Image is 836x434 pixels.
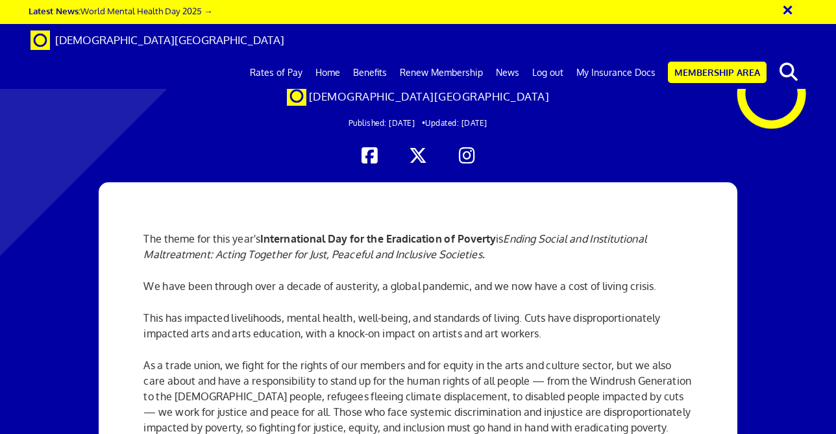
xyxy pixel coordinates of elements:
p: We have been through over a decade of austerity, a global pandemic, and we now have a cost of liv... [143,278,692,294]
h2: Updated: [DATE] [163,119,673,127]
a: My Insurance Docs [570,56,662,89]
span: Published: [DATE] • [349,118,426,128]
em: Ending Social and Institutional Maltreatment: Acting Together for Just, Peaceful and Inclusive So... [143,232,646,261]
a: Brand [DEMOGRAPHIC_DATA][GEOGRAPHIC_DATA] [21,24,294,56]
a: News [489,56,526,89]
p: The theme for this year's is [143,231,692,262]
a: Home [309,56,347,89]
a: Log out [526,56,570,89]
a: Latest News:World Mental Health Day 2025 → [29,5,212,16]
span: [DEMOGRAPHIC_DATA][GEOGRAPHIC_DATA] [309,90,550,103]
a: Rates of Pay [243,56,309,89]
a: Renew Membership [393,56,489,89]
button: search [769,58,809,86]
strong: Latest News: [29,5,80,16]
a: Membership Area [668,62,767,83]
strong: International Day for the Eradication of Poverty [260,232,496,245]
p: This has impacted livelihoods, mental health, well-being, and standards of living. Cuts have disp... [143,310,692,341]
span: [DEMOGRAPHIC_DATA][GEOGRAPHIC_DATA] [55,33,284,47]
a: Benefits [347,56,393,89]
